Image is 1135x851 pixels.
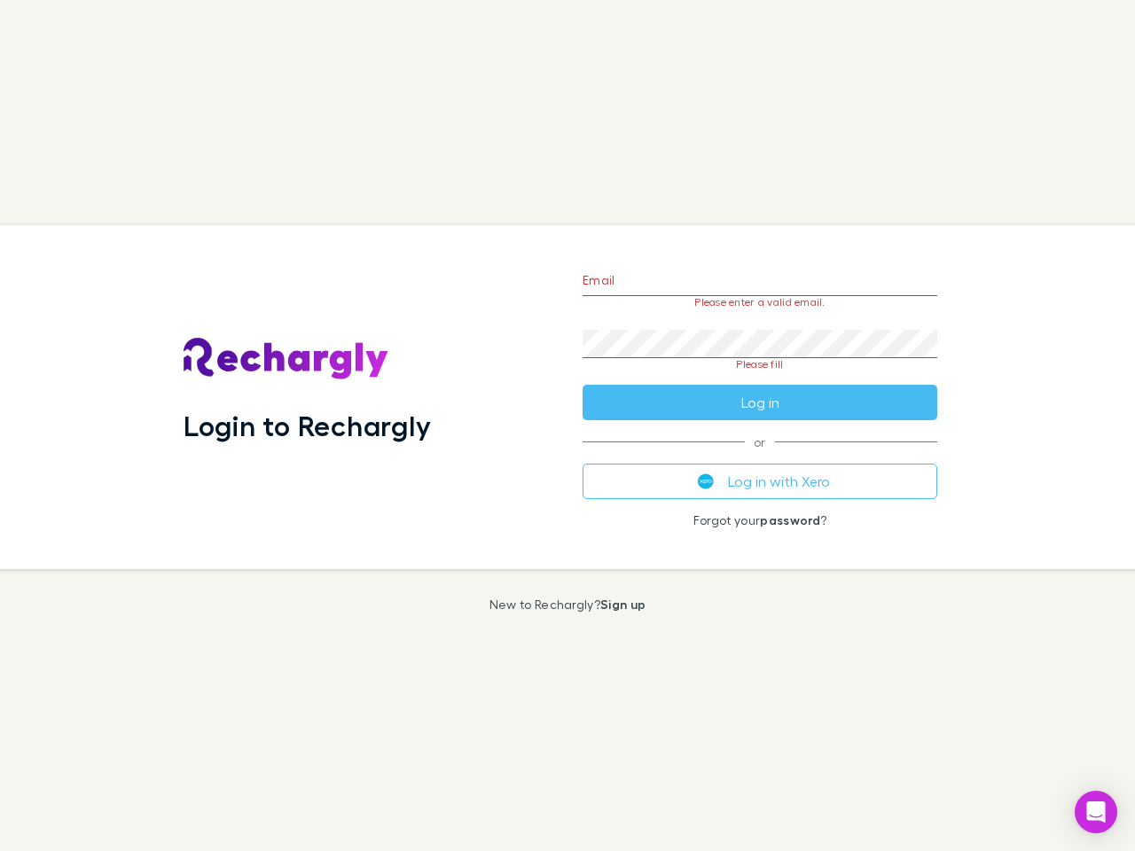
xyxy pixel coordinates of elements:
p: Forgot your ? [583,513,937,527]
img: Rechargly's Logo [184,338,389,380]
p: Please fill [583,358,937,371]
button: Log in [583,385,937,420]
h1: Login to Rechargly [184,409,431,442]
div: Open Intercom Messenger [1075,791,1117,833]
p: New to Rechargly? [489,597,646,612]
button: Log in with Xero [583,464,937,499]
span: or [583,441,937,442]
a: Sign up [600,597,646,612]
img: Xero's logo [698,473,714,489]
a: password [760,512,820,527]
p: Please enter a valid email. [583,296,937,308]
